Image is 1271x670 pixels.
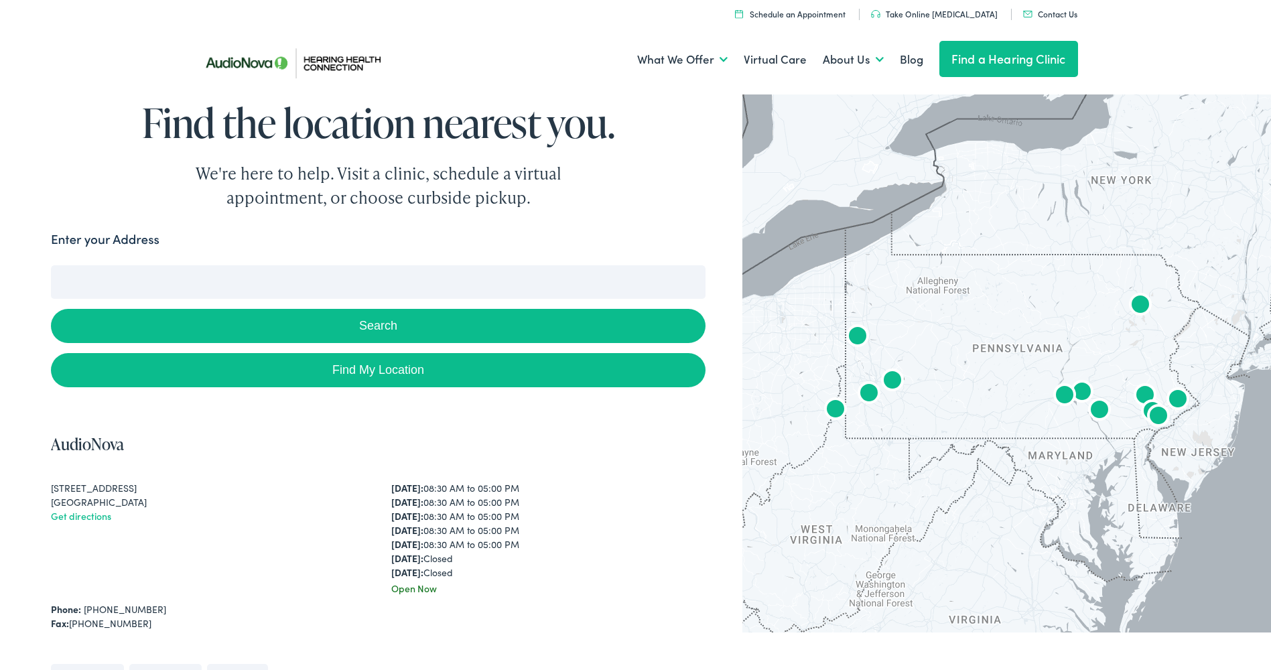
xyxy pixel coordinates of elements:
[939,41,1078,77] a: Find a Hearing Clinic
[51,353,706,387] a: Find My Location
[51,481,365,495] div: [STREET_ADDRESS]
[1023,11,1032,17] img: utility icon
[876,366,909,398] div: AudioNova
[51,495,365,509] div: [GEOGRAPHIC_DATA]
[735,8,846,19] a: Schedule an Appointment
[391,565,423,579] strong: [DATE]:
[391,481,706,580] div: 08:30 AM to 05:00 PM 08:30 AM to 05:00 PM 08:30 AM to 05:00 PM 08:30 AM to 05:00 PM 08:30 AM to 0...
[1066,377,1098,409] div: AudioNova
[51,230,159,249] label: Enter your Address
[900,35,923,84] a: Blog
[164,161,593,210] div: We're here to help. Visit a clinic, schedule a virtual appointment, or choose curbside pickup.
[51,433,124,455] a: AudioNova
[1142,401,1175,433] div: AudioNova
[391,509,423,523] strong: [DATE]:
[84,602,166,616] a: [PHONE_NUMBER]
[842,322,874,354] div: AudioNova
[391,495,423,509] strong: [DATE]:
[1129,381,1161,413] div: AudioNova
[51,100,706,145] h1: Find the location nearest you.
[823,35,884,84] a: About Us
[391,551,423,565] strong: [DATE]:
[1124,290,1156,322] div: AudioNova
[51,602,81,616] strong: Phone:
[1162,385,1194,417] div: AudioNova
[391,523,423,537] strong: [DATE]:
[1136,397,1168,429] div: AudioNova
[1083,395,1116,427] div: AudioNova
[51,616,69,630] strong: Fax:
[391,481,423,494] strong: [DATE]:
[391,582,706,596] div: Open Now
[51,509,111,523] a: Get directions
[744,35,807,84] a: Virtual Care
[1023,8,1077,19] a: Contact Us
[871,10,880,18] img: utility icon
[735,9,743,18] img: utility icon
[1049,381,1081,413] div: AudioNova
[819,395,852,427] div: AudioNova
[51,309,706,343] button: Search
[871,8,998,19] a: Take Online [MEDICAL_DATA]
[51,265,706,299] input: Enter your address or zip code
[637,35,728,84] a: What We Offer
[51,616,706,630] div: [PHONE_NUMBER]
[391,537,423,551] strong: [DATE]:
[853,379,885,411] div: AudioNova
